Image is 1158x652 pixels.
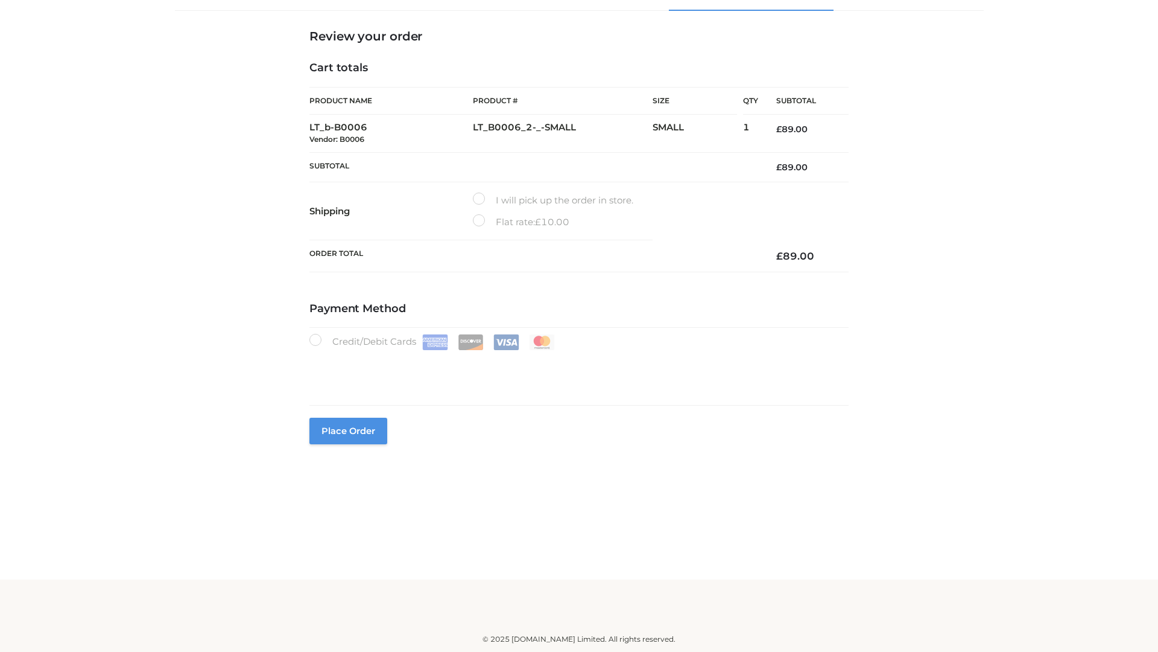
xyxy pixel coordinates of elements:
label: Flat rate: [473,214,569,230]
h4: Payment Method [309,302,849,316]
th: Product # [473,87,653,115]
h4: Cart totals [309,62,849,75]
img: Amex [422,334,448,350]
th: Subtotal [309,152,758,182]
iframe: Secure payment input frame [307,348,846,392]
th: Size [653,88,737,115]
td: LT_B0006_2-_-SMALL [473,115,653,153]
img: Visa [493,334,519,350]
span: £ [776,124,782,135]
th: Product Name [309,87,473,115]
label: Credit/Debit Cards [309,334,556,350]
td: SMALL [653,115,743,153]
label: I will pick up the order in store. [473,193,633,208]
small: Vendor: B0006 [309,135,364,144]
span: £ [776,162,782,173]
div: © 2025 [DOMAIN_NAME] Limited. All rights reserved. [179,633,979,645]
th: Subtotal [758,88,849,115]
button: Place order [309,418,387,444]
bdi: 89.00 [776,162,808,173]
td: 1 [743,115,758,153]
img: Mastercard [529,334,555,350]
bdi: 10.00 [535,216,569,228]
bdi: 89.00 [776,250,814,262]
span: £ [776,250,783,262]
span: £ [535,216,541,228]
td: LT_b-B0006 [309,115,473,153]
th: Qty [743,87,758,115]
th: Order Total [309,240,758,272]
th: Shipping [309,182,473,240]
bdi: 89.00 [776,124,808,135]
img: Discover [458,334,484,350]
h3: Review your order [309,29,849,43]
